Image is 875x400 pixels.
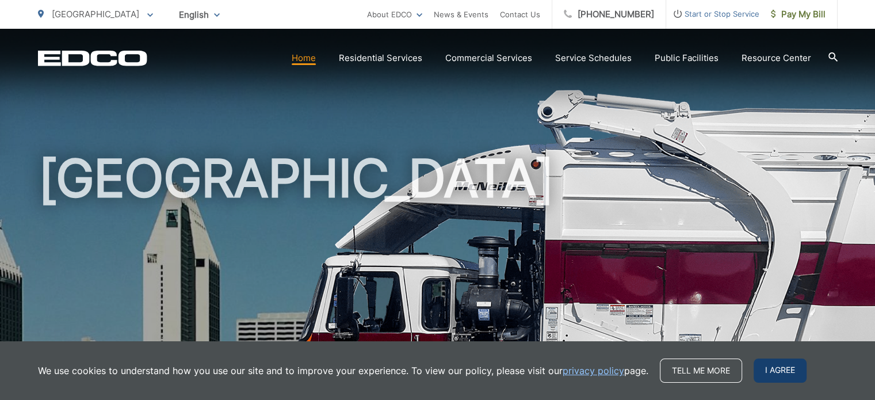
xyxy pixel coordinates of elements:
[38,50,147,66] a: EDCD logo. Return to the homepage.
[563,364,624,378] a: privacy policy
[771,7,826,21] span: Pay My Bill
[52,9,139,20] span: [GEOGRAPHIC_DATA]
[655,51,719,65] a: Public Facilities
[38,364,648,378] p: We use cookies to understand how you use our site and to improve your experience. To view our pol...
[170,5,228,25] span: English
[754,359,807,383] span: I agree
[500,7,540,21] a: Contact Us
[555,51,632,65] a: Service Schedules
[292,51,316,65] a: Home
[367,7,422,21] a: About EDCO
[339,51,422,65] a: Residential Services
[742,51,811,65] a: Resource Center
[445,51,532,65] a: Commercial Services
[660,359,742,383] a: Tell me more
[434,7,488,21] a: News & Events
